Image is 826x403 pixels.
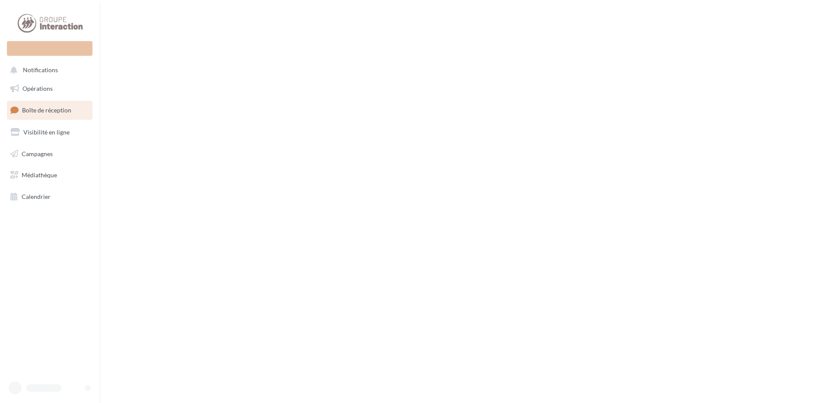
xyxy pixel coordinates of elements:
[23,128,70,136] span: Visibilité en ligne
[5,166,94,184] a: Médiathèque
[5,123,94,141] a: Visibilité en ligne
[22,171,57,179] span: Médiathèque
[23,67,58,74] span: Notifications
[22,85,53,92] span: Opérations
[7,41,92,56] div: Nouvelle campagne
[22,106,71,114] span: Boîte de réception
[5,80,94,98] a: Opérations
[22,193,51,200] span: Calendrier
[5,188,94,206] a: Calendrier
[22,150,53,157] span: Campagnes
[5,145,94,163] a: Campagnes
[5,101,94,119] a: Boîte de réception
